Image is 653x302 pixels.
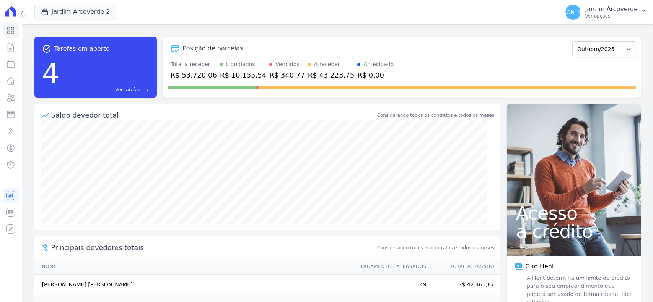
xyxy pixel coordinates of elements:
a: Ver tarefas east [62,86,149,93]
button: [PERSON_NAME] Jardim Arcoverde Ver opções [559,2,653,23]
div: Vencidos [275,60,299,68]
div: Total a receber [171,60,217,68]
th: Nome [34,259,353,275]
div: R$ 0,00 [357,70,394,80]
button: Jardim Arcoverde 2 [34,5,117,19]
td: 49 [353,275,427,295]
div: Liquidados [226,60,255,68]
span: task_alt [42,44,51,53]
span: Tarefas em aberto [54,44,110,53]
div: 4 [42,53,60,93]
div: R$ 53.720,06 [171,70,217,80]
p: Jardim Arcoverde [585,5,638,13]
span: east [143,87,149,93]
span: Principais devedores totais [51,242,376,253]
span: [PERSON_NAME] [550,10,595,15]
div: Considerando todos os contratos e todos os meses [377,112,494,119]
th: Pagamentos Atrasados [353,259,427,275]
span: Considerando todos os contratos e todos os meses [377,244,494,251]
div: R$ 43.223,75 [308,70,354,80]
td: [PERSON_NAME] [PERSON_NAME] [34,275,353,295]
th: Total Atrasado [427,259,500,275]
div: Saldo devedor total [51,110,376,120]
div: R$ 340,77 [269,70,305,80]
span: Giro Hent [525,262,554,271]
div: Antecipado [363,60,394,68]
span: Ver tarefas [115,86,140,93]
p: Ver opções [585,13,638,19]
td: R$ 42.461,87 [427,275,500,295]
div: A receber [314,60,340,68]
div: Posição de parcelas [183,44,243,53]
div: R$ 10.155,54 [220,70,266,80]
span: a crédito [516,222,632,241]
span: Acesso [516,204,632,222]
